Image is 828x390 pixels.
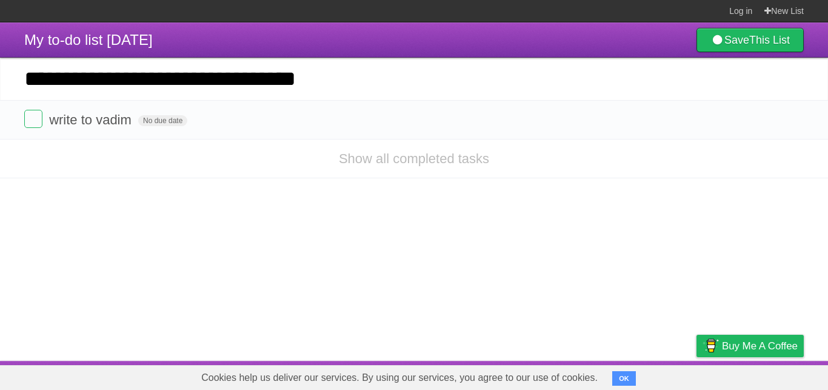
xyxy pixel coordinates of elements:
img: Buy me a coffee [703,335,719,356]
span: Buy me a coffee [722,335,798,357]
span: write to vadim [49,112,135,127]
label: Done [24,110,42,128]
a: Developers [575,364,624,387]
button: OK [612,371,636,386]
span: My to-do list [DATE] [24,32,153,48]
b: This List [749,34,790,46]
a: SaveThis List [696,28,804,52]
a: Suggest a feature [727,364,804,387]
a: Terms [639,364,666,387]
a: Show all completed tasks [339,151,489,166]
a: Buy me a coffee [696,335,804,357]
a: Privacy [681,364,712,387]
a: About [535,364,561,387]
span: Cookies help us deliver our services. By using our services, you agree to our use of cookies. [189,366,610,390]
span: No due date [138,115,187,126]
